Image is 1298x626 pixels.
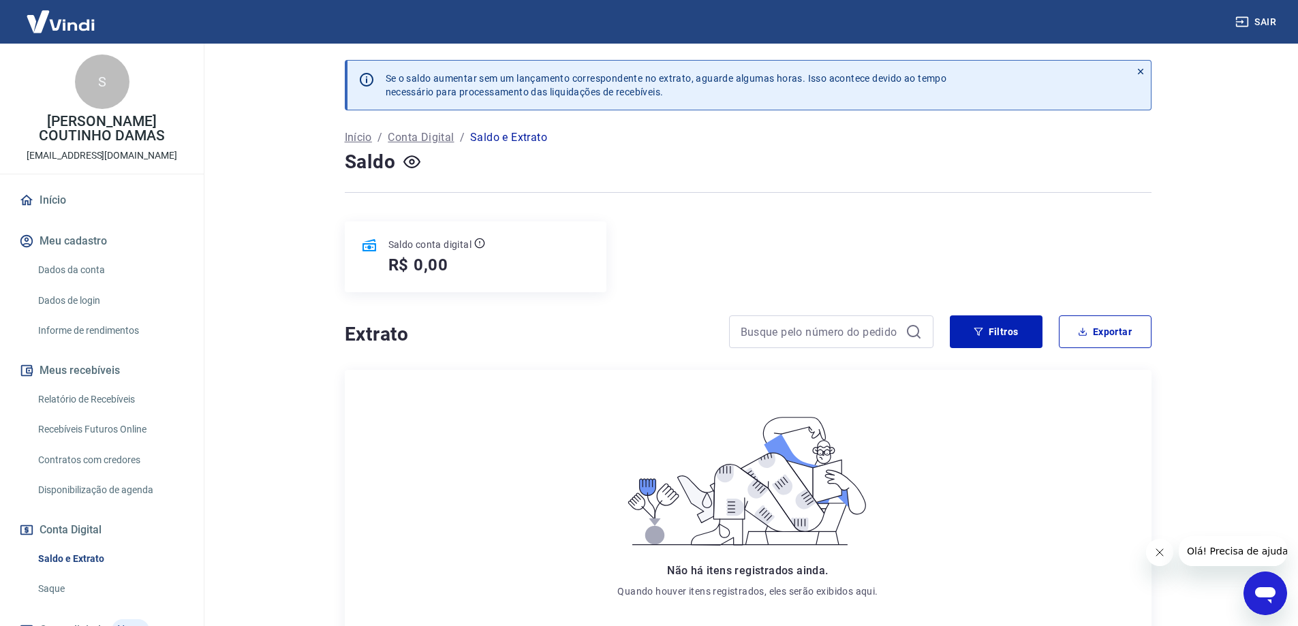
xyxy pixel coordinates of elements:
a: Dados da conta [33,256,187,284]
button: Filtros [950,315,1042,348]
button: Exportar [1059,315,1152,348]
button: Meu cadastro [16,226,187,256]
p: Quando houver itens registrados, eles serão exibidos aqui. [617,584,878,598]
a: Dados de login [33,287,187,315]
div: S [75,54,129,109]
h5: R$ 0,00 [388,254,449,276]
input: Busque pelo número do pedido [741,322,900,342]
img: Vindi [16,1,105,42]
iframe: Botão para abrir a janela de mensagens [1243,572,1287,615]
h4: Saldo [345,148,396,176]
p: Se o saldo aumentar sem um lançamento correspondente no extrato, aguarde algumas horas. Isso acon... [386,72,947,99]
a: Contratos com credores [33,446,187,474]
button: Sair [1233,10,1282,35]
iframe: Mensagem da empresa [1179,536,1287,566]
p: [EMAIL_ADDRESS][DOMAIN_NAME] [27,148,177,163]
p: [PERSON_NAME] COUTINHO DAMAS [11,114,193,143]
a: Disponibilização de agenda [33,476,187,504]
p: / [377,129,382,146]
button: Meus recebíveis [16,356,187,386]
a: Recebíveis Futuros Online [33,416,187,443]
a: Saque [33,575,187,603]
button: Conta Digital [16,515,187,545]
p: Saldo conta digital [388,238,472,251]
p: Saldo e Extrato [470,129,547,146]
a: Relatório de Recebíveis [33,386,187,413]
a: Início [16,185,187,215]
a: Saldo e Extrato [33,545,187,573]
a: Início [345,129,372,146]
a: Informe de rendimentos [33,317,187,345]
a: Conta Digital [388,129,454,146]
iframe: Fechar mensagem [1146,539,1173,566]
span: Olá! Precisa de ajuda? [8,10,114,20]
span: Não há itens registrados ainda. [667,564,828,577]
p: / [460,129,465,146]
h4: Extrato [345,321,713,348]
